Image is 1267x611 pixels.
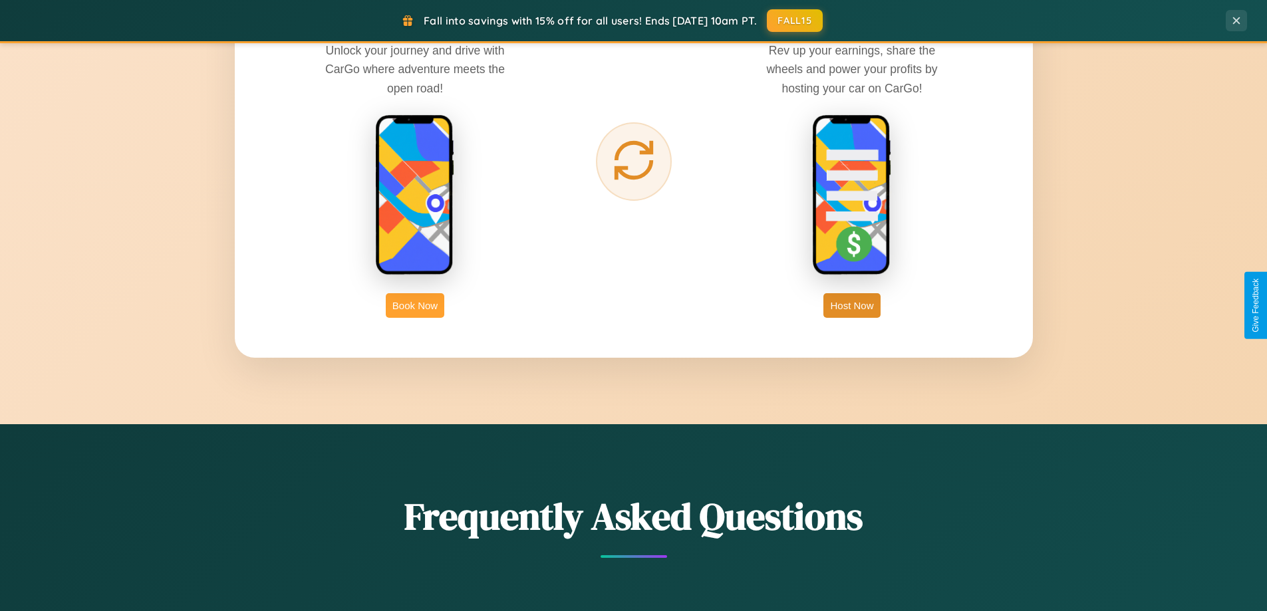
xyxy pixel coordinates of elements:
p: Unlock your journey and drive with CarGo where adventure meets the open road! [315,41,515,97]
button: Host Now [823,293,880,318]
img: rent phone [375,114,455,277]
button: Book Now [386,293,444,318]
div: Give Feedback [1251,279,1260,332]
h2: Frequently Asked Questions [235,491,1033,542]
p: Rev up your earnings, share the wheels and power your profits by hosting your car on CarGo! [752,41,952,97]
button: FALL15 [767,9,823,32]
img: host phone [812,114,892,277]
span: Fall into savings with 15% off for all users! Ends [DATE] 10am PT. [424,14,757,27]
